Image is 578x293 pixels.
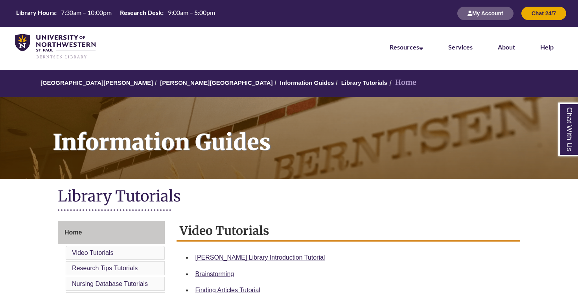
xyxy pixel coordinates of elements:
h1: Information Guides [44,97,578,168]
a: Brainstorming [195,271,234,277]
a: Home [58,221,165,244]
table: Hours Today [13,8,218,18]
a: About [498,43,515,51]
button: Chat 24/7 [521,7,566,20]
a: Information Guides [280,79,334,86]
a: Nursing Database Tutorials [72,280,148,287]
a: Resources [390,43,423,51]
h2: Video Tutorials [177,221,521,242]
h1: Library Tutorials [58,187,520,207]
a: Video Tutorials [72,249,114,256]
a: [PERSON_NAME] Library Introduction Tutorial [195,254,325,261]
a: Help [540,43,554,51]
span: 7:30am – 10:00pm [61,9,112,16]
span: Home [64,229,82,236]
li: Home [387,77,416,88]
a: Library Tutorials [341,79,387,86]
a: [PERSON_NAME][GEOGRAPHIC_DATA] [160,79,272,86]
a: Hours Today [13,8,218,19]
img: UNWSP Library Logo [15,34,96,59]
a: My Account [457,10,514,16]
a: Chat 24/7 [521,10,566,16]
th: Research Desk: [117,8,165,17]
span: 9:00am – 5:00pm [168,9,215,16]
a: [GEOGRAPHIC_DATA][PERSON_NAME] [40,79,153,86]
th: Library Hours: [13,8,58,17]
a: Services [448,43,473,51]
button: My Account [457,7,514,20]
a: Research Tips Tutorials [72,265,138,271]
